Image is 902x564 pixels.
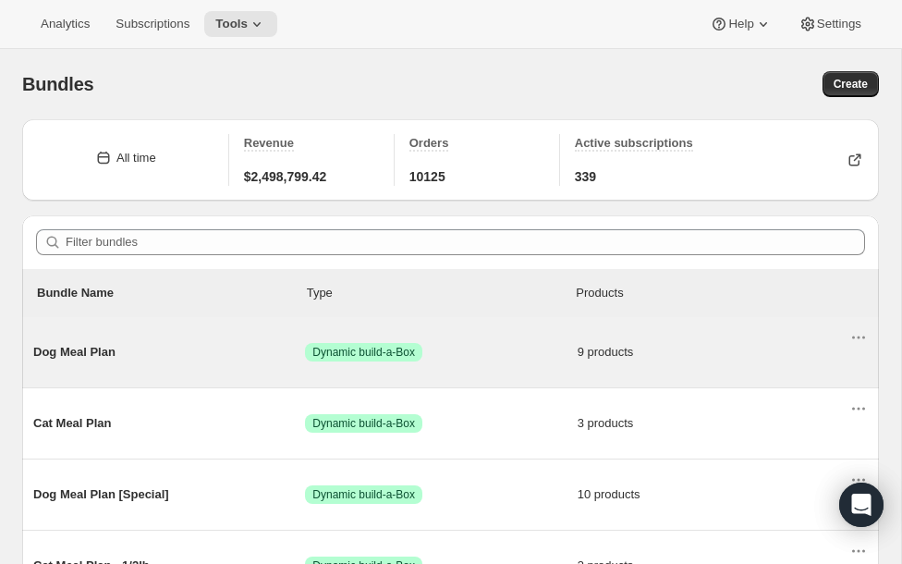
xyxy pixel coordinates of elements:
[22,74,94,94] span: Bundles
[312,416,415,431] span: Dynamic build-a-Box
[787,11,872,37] button: Settings
[578,414,849,433] span: 3 products
[30,11,101,37] button: Analytics
[823,71,879,97] button: Create
[846,325,872,350] button: Actions for Dog Meal Plan
[215,17,248,31] span: Tools
[839,483,884,527] div: Open Intercom Messenger
[846,396,872,422] button: Actions for Cat Meal Plan
[204,11,277,37] button: Tools
[116,17,189,31] span: Subscriptions
[576,284,846,302] div: Products
[244,167,327,186] span: $2,498,799.42
[575,167,596,186] span: 339
[699,11,783,37] button: Help
[33,485,305,504] span: Dog Meal Plan [Special]
[728,17,753,31] span: Help
[116,149,156,167] div: All time
[41,17,90,31] span: Analytics
[409,136,449,150] span: Orders
[575,136,693,150] span: Active subscriptions
[307,284,577,302] div: Type
[834,77,868,92] span: Create
[312,345,415,360] span: Dynamic build-a-Box
[33,343,305,362] span: Dog Meal Plan
[312,487,415,502] span: Dynamic build-a-Box
[104,11,201,37] button: Subscriptions
[37,284,307,302] p: Bundle Name
[244,136,294,150] span: Revenue
[846,538,872,564] button: Actions for Cat Meal Plan - 1/2lb
[578,343,849,362] span: 9 products
[846,467,872,493] button: Actions for Dog Meal Plan [Special]
[33,414,305,433] span: Cat Meal Plan
[817,17,861,31] span: Settings
[66,229,865,255] input: Filter bundles
[578,485,849,504] span: 10 products
[409,167,445,186] span: 10125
